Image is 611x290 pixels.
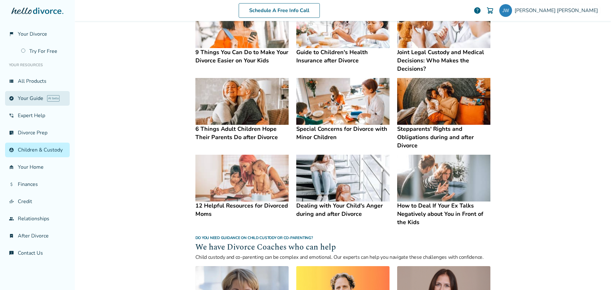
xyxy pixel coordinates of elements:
span: attach_money [9,182,14,187]
a: exploreYour GuideAI beta [5,91,70,106]
a: Joint Legal Custody and Medical Decisions: Who Makes the Decisions?Joint Legal Custody and Medica... [397,2,490,73]
h4: 12 Helpful Resources for Divorced Moms [195,202,289,218]
a: Try For Free [17,44,70,59]
img: Joint Legal Custody and Medical Decisions: Who Makes the Decisions? [397,2,490,48]
a: Stepparents' Rights and Obligations during and after DivorceStepparents' Rights and Obligations d... [397,78,490,150]
span: finance_mode [9,199,14,204]
a: phone_in_talkExpert Help [5,108,70,123]
h4: Guide to Children's Health Insurance after Divorce [296,48,390,65]
span: phone_in_talk [9,113,14,118]
a: 12 Helpful Resources for Divorced Moms12 Helpful Resources for Divorced Moms [195,155,289,218]
span: list_alt_check [9,130,14,135]
a: finance_modeCredit [5,194,70,209]
img: Special Concerns for Divorce with Minor Children [296,78,390,125]
h4: How to Deal If Your Ex Talks Negatively about You in Front of the Kids [397,202,490,226]
span: bookmark_check [9,233,14,238]
img: Cart [486,7,494,14]
a: 9 Things You Can Do to Make Your Divorce Easier on Your Kids9 Things You Can Do to Make Your Divo... [195,2,289,65]
h4: Stepparents' Rights and Obligations during and after Divorce [397,125,490,150]
h4: 6 Things Adult Children Hope Their Parents Do after Divorce [195,125,289,141]
a: How to Deal If Your Ex Talks Negatively about You in Front of the KidsHow to Deal If Your Ex Talk... [397,155,490,226]
a: view_listAll Products [5,74,70,88]
h4: Dealing with Your Child's Anger during and after Divorce [296,202,390,218]
span: [PERSON_NAME] [PERSON_NAME] [515,7,600,14]
a: Special Concerns for Divorce with Minor ChildrenSpecial Concerns for Divorce with Minor Children [296,78,390,141]
span: Your Divorce [18,31,47,38]
a: flag_2Your Divorce [5,27,70,41]
a: 6 Things Adult Children Hope Their Parents Do after Divorce6 Things Adult Children Hope Their Par... [195,78,289,141]
a: list_alt_checkDivorce Prep [5,125,70,140]
a: bookmark_checkAfter Divorce [5,229,70,243]
span: flag_2 [9,32,14,37]
a: attach_moneyFinances [5,177,70,192]
span: Do you need guidance on child custody or co-parenting? [195,235,313,240]
span: view_list [9,79,14,84]
h2: We have Divorce Coaches who can help [195,242,491,254]
img: How to Deal If Your Ex Talks Negatively about You in Front of the Kids [397,155,490,202]
span: garage_home [9,165,14,170]
li: Your Resources [5,59,70,71]
a: Schedule A Free Info Call [239,3,320,18]
span: explore [9,96,14,101]
img: fwkwong@cbbank.com [499,4,512,17]
a: chat_infoContact Us [5,246,70,260]
a: garage_homeYour Home [5,160,70,174]
p: Child custody and co-parenting can be complex and emotional. Our experts can help you navigate th... [195,253,491,261]
h4: Special Concerns for Divorce with Minor Children [296,125,390,141]
img: 6 Things Adult Children Hope Their Parents Do after Divorce [195,78,289,125]
h4: 9 Things You Can Do to Make Your Divorce Easier on Your Kids [195,48,289,65]
span: AI beta [47,95,60,102]
img: 9 Things You Can Do to Make Your Divorce Easier on Your Kids [195,2,289,48]
img: 12 Helpful Resources for Divorced Moms [195,155,289,202]
img: Stepparents' Rights and Obligations during and after Divorce [397,78,490,125]
a: groupRelationships [5,211,70,226]
iframe: Chat Widget [579,259,611,290]
span: account_child [9,147,14,152]
img: Guide to Children's Health Insurance after Divorce [296,2,390,48]
a: Guide to Children's Health Insurance after DivorceGuide to Children's Health Insurance after Divorce [296,2,390,65]
a: help [474,7,481,14]
span: chat_info [9,251,14,256]
h4: Joint Legal Custody and Medical Decisions: Who Makes the Decisions? [397,48,490,73]
a: Dealing with Your Child's Anger during and after DivorceDealing with Your Child's Anger during an... [296,155,390,218]
img: Dealing with Your Child's Anger during and after Divorce [296,155,390,202]
span: group [9,216,14,221]
a: account_childChildren & Custody [5,143,70,157]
